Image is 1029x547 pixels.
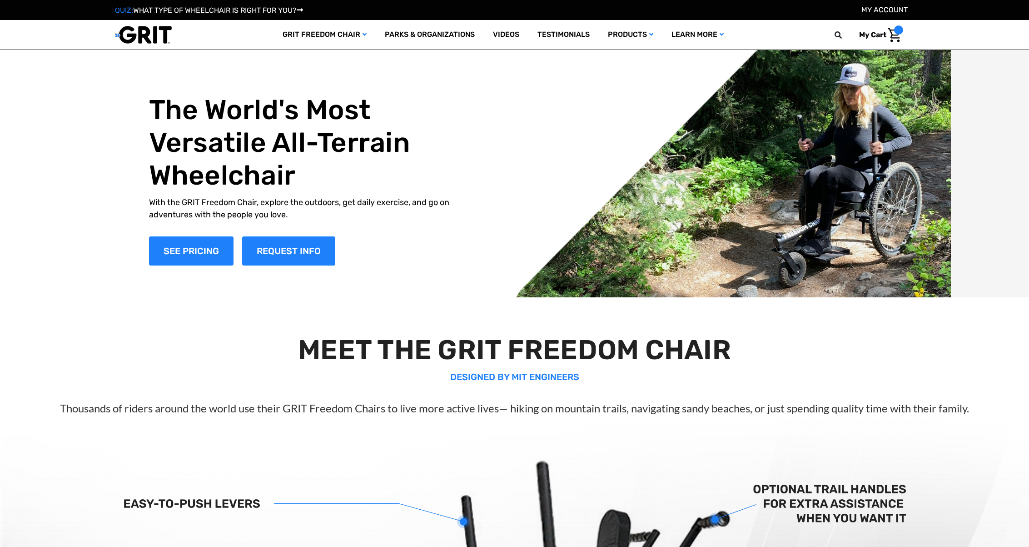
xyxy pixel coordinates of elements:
[528,20,599,50] a: Testimonials
[115,6,133,15] span: QUIZ:
[115,25,172,44] img: GRIT All-Terrain Wheelchair and Mobility Equipment
[149,236,234,266] a: Shop Now
[26,334,1004,366] h2: MEET THE GRIT FREEDOM CHAIR
[242,236,335,266] a: Slide number 1, Request Information
[662,20,733,50] a: Learn More
[852,25,903,45] a: Cart with 0 items
[149,196,470,221] p: With the GRIT Freedom Chair, explore the outdoors, get daily exercise, and go on adventures with ...
[26,370,1004,384] p: DESIGNED BY MIT ENGINEERS
[599,20,662,50] a: Products
[859,30,886,39] span: My Cart
[484,20,528,50] a: Videos
[149,94,470,192] h1: The World's Most Versatile All-Terrain Wheelchair
[861,5,908,14] a: Account
[115,6,303,15] a: QUIZ:WHAT TYPE OF WHEELCHAIR IS RIGHT FOR YOU?
[26,400,1004,417] p: Thousands of riders around the world use their GRIT Freedom Chairs to live more active lives— hik...
[888,28,901,42] img: Cart
[839,25,852,45] input: Search
[376,20,484,50] a: Parks & Organizations
[273,20,376,50] a: GRIT Freedom Chair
